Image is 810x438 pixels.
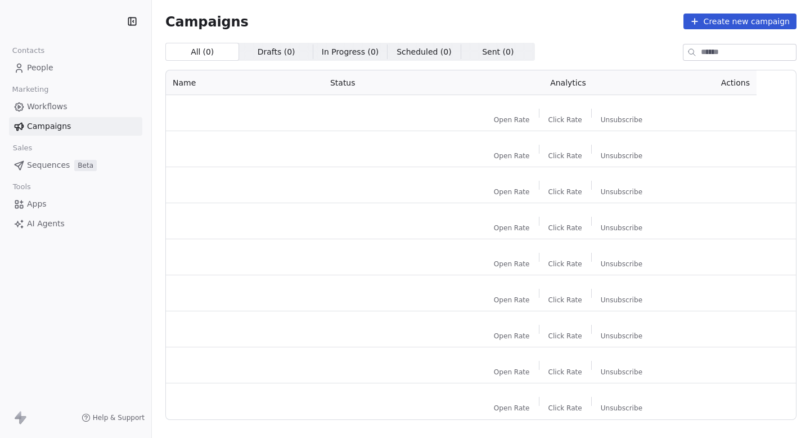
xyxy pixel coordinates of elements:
[27,218,65,230] span: AI Agents
[9,214,142,233] a: AI Agents
[601,296,642,305] span: Unsubscribe
[601,404,642,413] span: Unsubscribe
[482,46,514,58] span: Sent ( 0 )
[27,159,70,171] span: Sequences
[601,187,642,196] span: Unsubscribe
[323,70,467,95] th: Status
[27,62,53,74] span: People
[74,160,97,171] span: Beta
[9,156,142,175] a: SequencesBeta
[494,224,530,233] span: Open Rate
[669,70,757,95] th: Actions
[82,413,145,422] a: Help & Support
[548,224,582,233] span: Click Rate
[494,296,530,305] span: Open Rate
[7,81,53,98] span: Marketing
[601,332,642,341] span: Unsubscribe
[683,14,796,29] button: Create new campaign
[93,413,145,422] span: Help & Support
[9,97,142,116] a: Workflows
[322,46,379,58] span: In Progress ( 0 )
[9,195,142,213] a: Apps
[27,198,47,210] span: Apps
[548,260,582,269] span: Click Rate
[494,368,530,377] span: Open Rate
[548,296,582,305] span: Click Rate
[494,260,530,269] span: Open Rate
[27,101,67,113] span: Workflows
[8,140,37,157] span: Sales
[8,178,35,195] span: Tools
[548,368,582,377] span: Click Rate
[467,70,669,95] th: Analytics
[166,70,323,95] th: Name
[548,404,582,413] span: Click Rate
[601,151,642,160] span: Unsubscribe
[601,260,642,269] span: Unsubscribe
[601,115,642,124] span: Unsubscribe
[27,120,71,132] span: Campaigns
[9,117,142,136] a: Campaigns
[548,151,582,160] span: Click Rate
[548,332,582,341] span: Click Rate
[494,151,530,160] span: Open Rate
[494,404,530,413] span: Open Rate
[601,368,642,377] span: Unsubscribe
[397,46,452,58] span: Scheduled ( 0 )
[165,14,249,29] span: Campaigns
[9,59,142,77] a: People
[548,187,582,196] span: Click Rate
[494,115,530,124] span: Open Rate
[494,187,530,196] span: Open Rate
[7,42,49,59] span: Contacts
[548,115,582,124] span: Click Rate
[258,46,295,58] span: Drafts ( 0 )
[601,224,642,233] span: Unsubscribe
[494,332,530,341] span: Open Rate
